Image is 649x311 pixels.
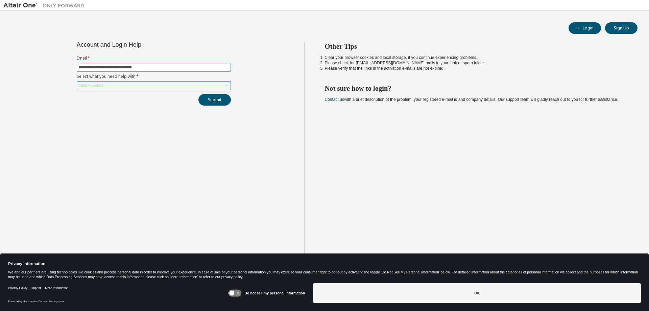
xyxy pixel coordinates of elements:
[325,60,626,66] li: Please check for [EMAIL_ADDRESS][DOMAIN_NAME] mails in your junk or spam folder.
[605,22,638,34] button: Sign Up
[325,97,618,102] span: with a brief description of the problem, your registered e-mail id and company details. Our suppo...
[325,42,626,51] h2: Other Tips
[569,22,601,34] button: Login
[325,55,626,60] li: Clear your browser cookies and local storage, if you continue experiencing problems.
[77,55,231,61] label: Email
[325,66,626,71] li: Please verify that the links in the activation e-mails are not expired.
[78,83,103,88] div: Click to select
[77,74,231,79] label: Select what you need help with
[77,42,200,47] div: Account and Login Help
[198,94,231,106] button: Submit
[77,82,231,90] div: Click to select
[325,84,626,93] h2: Not sure how to login?
[325,97,344,102] a: Contact us
[3,2,88,9] img: Altair One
